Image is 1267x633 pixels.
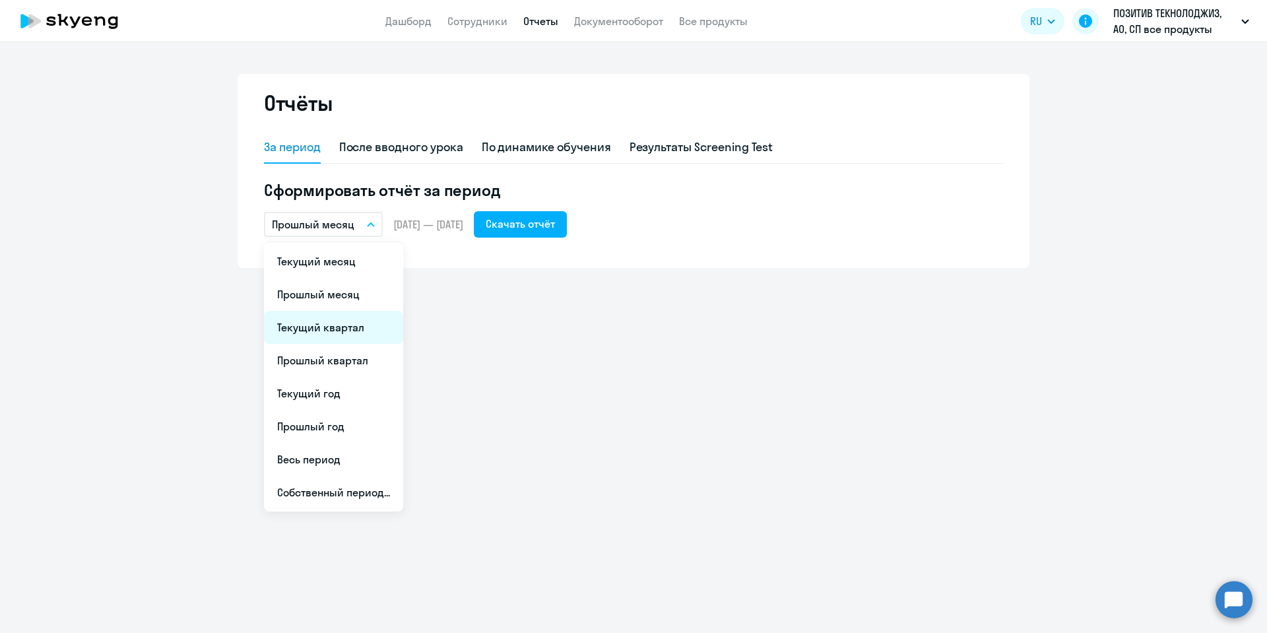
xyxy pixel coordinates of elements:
div: Результаты Screening Test [630,139,773,156]
button: Скачать отчёт [474,211,567,238]
button: Прошлый месяц [264,212,383,237]
p: ПОЗИТИВ ТЕКНОЛОДЖИЗ, АО, СП все продукты [1113,5,1236,37]
div: После вводного урока [339,139,463,156]
button: RU [1021,8,1064,34]
p: Прошлый месяц [272,217,354,232]
a: Отчеты [523,15,558,28]
ul: RU [264,242,403,512]
div: По динамике обучения [482,139,611,156]
h2: Отчёты [264,90,333,116]
button: ПОЗИТИВ ТЕКНОЛОДЖИЗ, АО, СП все продукты [1107,5,1256,37]
a: Документооборот [574,15,663,28]
div: За период [264,139,321,156]
h5: Сформировать отчёт за период [264,180,1003,201]
span: [DATE] — [DATE] [393,217,463,232]
span: RU [1030,13,1042,29]
a: Все продукты [679,15,748,28]
a: Сотрудники [447,15,507,28]
a: Дашборд [385,15,432,28]
div: Скачать отчёт [486,216,555,232]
